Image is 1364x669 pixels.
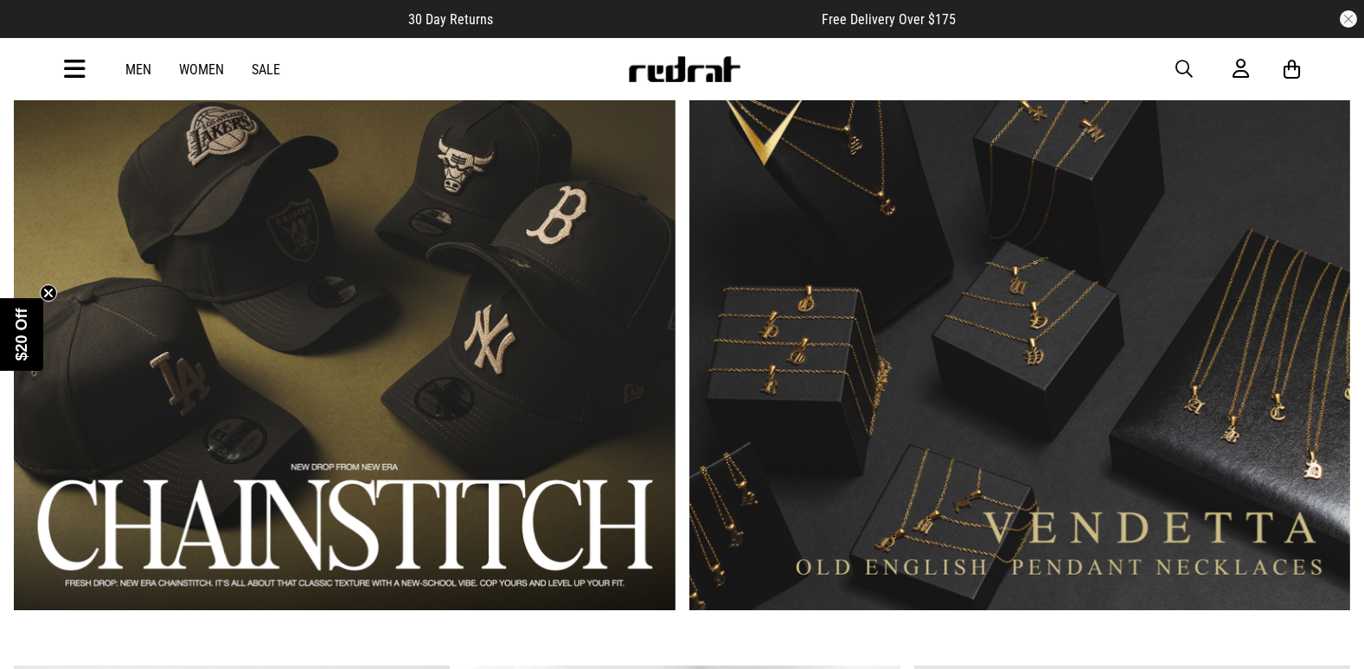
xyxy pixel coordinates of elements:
a: Men [125,61,151,78]
button: Open LiveChat chat widget [14,7,66,59]
img: Redrat logo [627,56,741,82]
div: 1 / 2 [14,64,676,611]
span: Free Delivery Over $175 [822,11,956,28]
a: Women [179,61,224,78]
button: Close teaser [40,284,57,302]
span: 30 Day Returns [408,11,493,28]
iframe: Customer reviews powered by Trustpilot [528,10,787,28]
span: $20 Off [13,308,30,360]
a: Sale [252,61,280,78]
div: 2 / 2 [689,64,1351,611]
